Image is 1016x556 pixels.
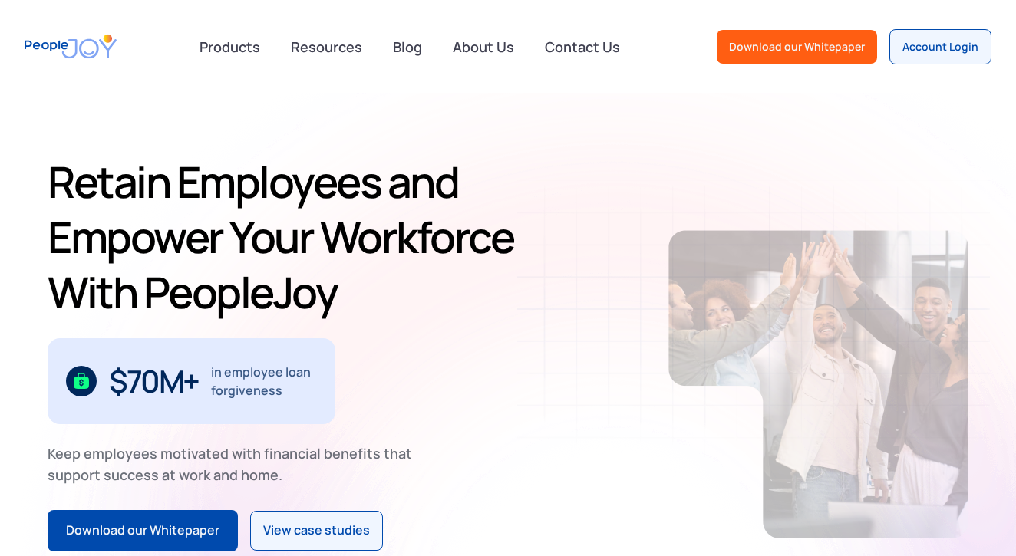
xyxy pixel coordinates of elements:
[250,511,383,551] a: View case studies
[729,39,865,54] div: Download our Whitepaper
[66,521,219,541] div: Download our Whitepaper
[444,30,523,64] a: About Us
[263,521,370,541] div: View case studies
[211,363,318,400] div: in employee loan forgiveness
[109,369,199,393] div: $70M+
[902,39,978,54] div: Account Login
[48,338,335,424] div: 1 / 3
[48,154,526,320] h1: Retain Employees and Empower Your Workforce With PeopleJoy
[48,510,238,551] a: Download our Whitepaper
[48,442,425,485] div: Keep employees motivated with financial benefits that support success at work and home.
[25,25,117,68] a: home
[536,30,629,64] a: Contact Us
[190,31,269,62] div: Products
[889,29,991,64] a: Account Login
[282,30,371,64] a: Resources
[717,30,877,64] a: Download our Whitepaper
[668,230,968,538] img: Retain-Employees-PeopleJoy
[384,30,431,64] a: Blog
